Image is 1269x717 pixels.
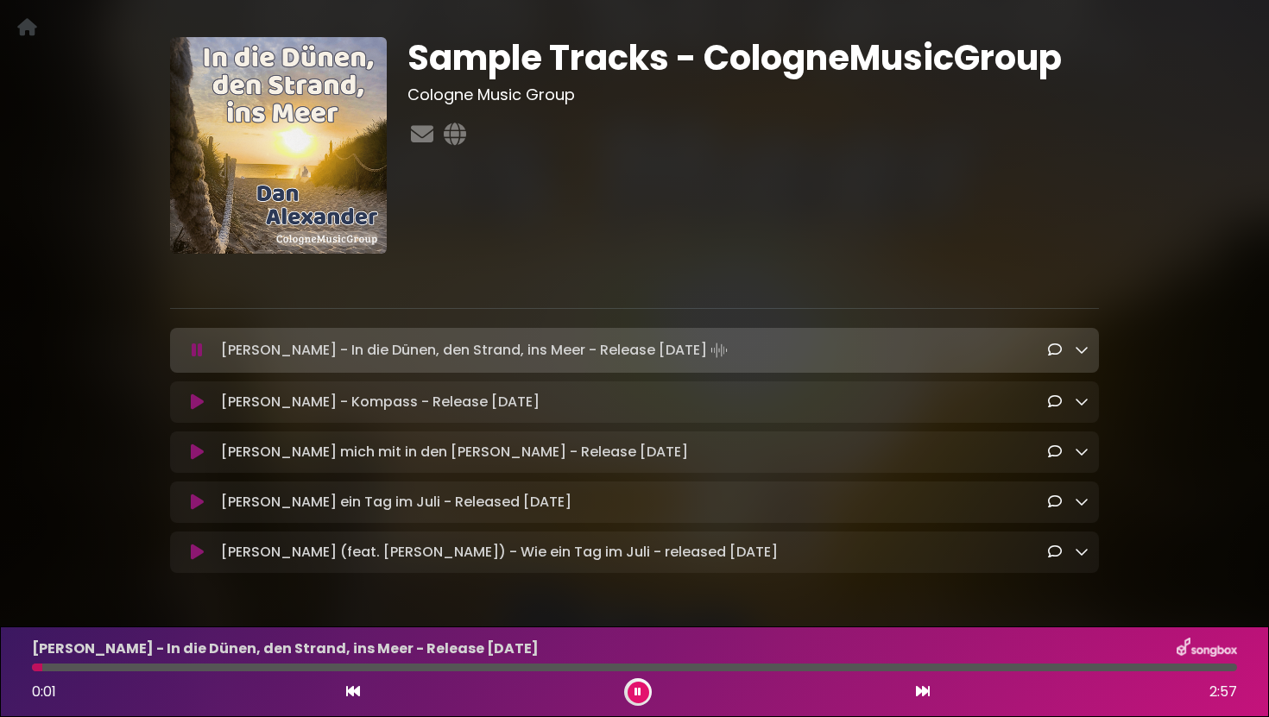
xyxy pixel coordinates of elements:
[221,442,688,462] p: [PERSON_NAME] mich mit in den [PERSON_NAME] - Release [DATE]
[170,37,387,254] img: bgj7mgdFQGSuPvDuPcUW
[221,492,571,513] p: [PERSON_NAME] ein Tag im Juli - Released [DATE]
[407,85,1099,104] h3: Cologne Music Group
[407,37,1099,79] h1: Sample Tracks - CologneMusicGroup
[221,392,540,412] p: [PERSON_NAME] - Kompass - Release [DATE]
[707,338,731,362] img: waveform4.gif
[32,638,539,659] p: [PERSON_NAME] - In die Dünen, den Strand, ins Meer - Release [DATE]
[221,542,778,563] p: [PERSON_NAME] (feat. [PERSON_NAME]) - Wie ein Tag im Juli - released [DATE]
[1177,638,1237,660] img: songbox-logo-white.png
[221,338,731,362] p: [PERSON_NAME] - In die Dünen, den Strand, ins Meer - Release [DATE]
